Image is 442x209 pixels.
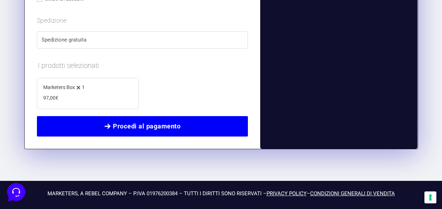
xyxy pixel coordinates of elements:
p: Home [21,154,33,160]
a: Procedi al pagamento [37,116,248,137]
span: 1 [82,84,85,90]
h2: Ciao da Marketers 👋 [6,6,118,17]
span: Procedi al pagamento [113,121,180,131]
label: Spedizione gratuita [41,36,244,44]
input: Cerca un articolo... [16,102,115,109]
span: Trova una risposta [11,87,55,93]
h3: I prodotti selezionati [37,59,248,78]
span: € [56,95,58,101]
h3: Spedizione [37,16,248,25]
button: Home [6,144,49,160]
a: Apri Centro Assistenza [75,87,129,93]
iframe: Customerly Messenger Launcher [6,182,27,203]
span: Marketers Box [43,84,75,90]
p: Messaggi [61,154,80,160]
button: Inizia una conversazione [11,59,129,73]
p: Aiuto [108,154,118,160]
span: Inizia una conversazione [46,63,104,69]
span: Le tue conversazioni [11,28,60,34]
a: CONDIZIONI GENERALI DI VENDITA [310,190,395,197]
a: PRIVACY POLICY [267,190,307,197]
img: dark [11,39,25,53]
img: dark [23,39,37,53]
button: Le tue preferenze relative al consenso per le tecnologie di tracciamento [424,191,436,203]
span: 97,00 [43,95,58,101]
button: Messaggi [49,144,92,160]
img: dark [34,39,48,53]
p: MARKETERS, A REBEL COMPANY – P.IVA 01976200384 – TUTTI I DIRITTI SONO RISERVATI – – [24,190,418,198]
button: Aiuto [92,144,135,160]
